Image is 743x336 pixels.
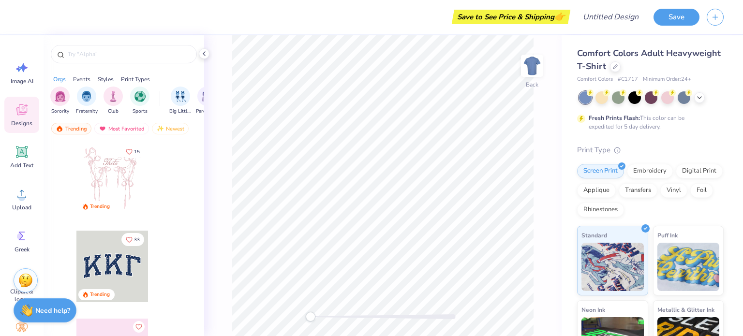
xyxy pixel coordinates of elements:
[175,91,186,102] img: Big Little Reveal Image
[581,230,607,240] span: Standard
[6,288,38,303] span: Clipart & logos
[169,87,192,115] div: filter for Big Little Reveal
[657,243,720,291] img: Puff Ink
[196,108,218,115] span: Parent's Weekend
[108,108,119,115] span: Club
[76,108,98,115] span: Fraternity
[90,291,110,298] div: Trending
[577,145,724,156] div: Print Type
[577,47,721,72] span: Comfort Colors Adult Heavyweight T-Shirt
[108,91,119,102] img: Club Image
[627,164,673,178] div: Embroidery
[51,123,91,134] div: Trending
[50,87,70,115] div: filter for Sorority
[130,87,149,115] div: filter for Sports
[134,237,140,242] span: 33
[577,203,624,217] div: Rhinestones
[99,125,106,132] img: most_fav.gif
[577,183,616,198] div: Applique
[76,87,98,115] div: filter for Fraternity
[90,203,110,210] div: Trending
[676,164,723,178] div: Digital Print
[526,80,538,89] div: Back
[660,183,687,198] div: Vinyl
[577,75,613,84] span: Comfort Colors
[618,75,638,84] span: # C1717
[134,149,140,154] span: 15
[50,87,70,115] button: filter button
[133,108,148,115] span: Sports
[15,246,30,253] span: Greek
[589,114,640,122] strong: Fresh Prints Flash:
[196,87,218,115] div: filter for Parent's Weekend
[577,164,624,178] div: Screen Print
[11,77,33,85] span: Image AI
[10,161,33,169] span: Add Text
[554,11,565,22] span: 👉
[76,87,98,115] button: filter button
[104,87,123,115] div: filter for Club
[121,145,144,158] button: Like
[104,87,123,115] button: filter button
[643,75,691,84] span: Minimum Order: 24 +
[306,312,315,321] div: Accessibility label
[657,305,714,315] span: Metallic & Glitter Ink
[51,108,69,115] span: Sorority
[134,91,146,102] img: Sports Image
[690,183,713,198] div: Foil
[121,75,150,84] div: Print Types
[55,91,66,102] img: Sorority Image
[98,75,114,84] div: Styles
[522,56,542,75] img: Back
[11,119,32,127] span: Designs
[81,91,92,102] img: Fraternity Image
[654,9,699,26] button: Save
[35,306,70,315] strong: Need help?
[196,87,218,115] button: filter button
[581,305,605,315] span: Neon Ink
[73,75,90,84] div: Events
[657,230,678,240] span: Puff Ink
[94,123,149,134] div: Most Favorited
[575,7,646,27] input: Untitled Design
[67,49,191,59] input: Try "Alpha"
[12,204,31,211] span: Upload
[202,91,213,102] img: Parent's Weekend Image
[581,243,644,291] img: Standard
[169,87,192,115] button: filter button
[53,75,66,84] div: Orgs
[454,10,568,24] div: Save to See Price & Shipping
[589,114,708,131] div: This color can be expedited for 5 day delivery.
[619,183,657,198] div: Transfers
[156,125,164,132] img: newest.gif
[56,125,63,132] img: trending.gif
[133,321,145,333] button: Like
[169,108,192,115] span: Big Little Reveal
[130,87,149,115] button: filter button
[152,123,189,134] div: Newest
[121,233,144,246] button: Like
